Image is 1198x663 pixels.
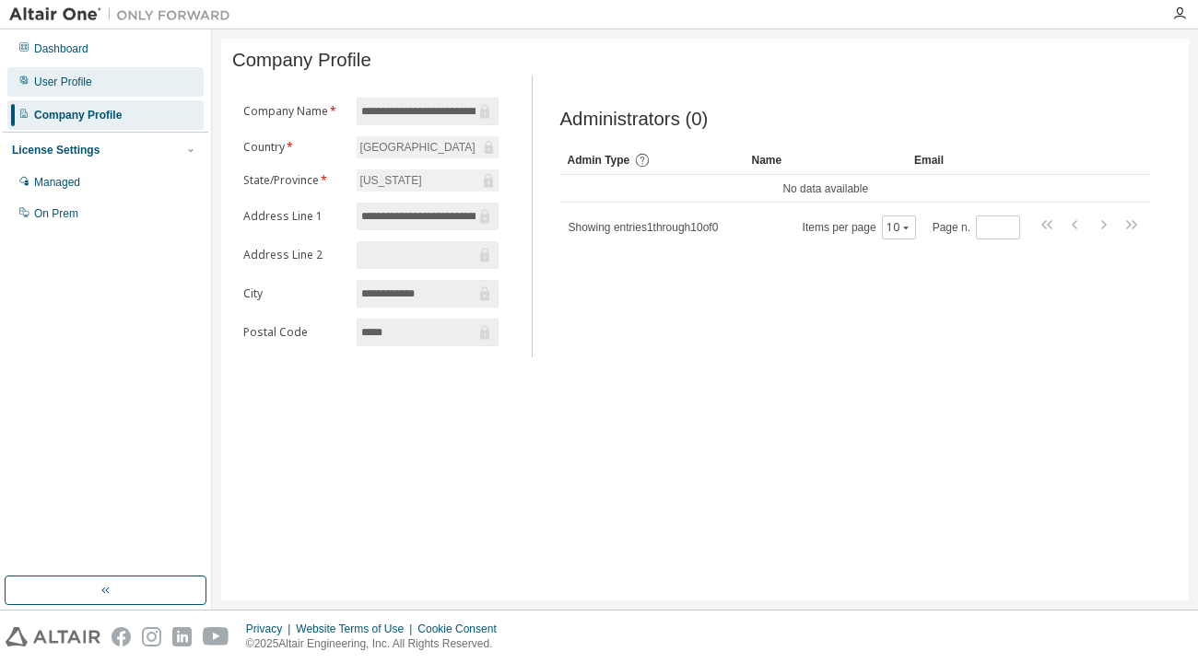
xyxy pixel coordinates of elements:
div: Privacy [246,622,296,636]
div: Website Terms of Use [296,622,417,636]
div: Dashboard [34,41,88,56]
span: Showing entries 1 through 10 of 0 [569,221,719,234]
div: [US_STATE] [358,170,425,191]
span: Company Profile [232,50,371,71]
div: [US_STATE] [357,169,499,192]
div: [GEOGRAPHIC_DATA] [358,137,478,157]
td: No data available [560,175,1091,203]
label: Postal Code [243,325,346,340]
div: Cookie Consent [417,622,507,636]
img: facebook.svg [112,627,131,646]
label: Country [243,140,346,155]
div: Managed [34,175,80,190]
label: Address Line 1 [243,209,346,224]
img: linkedin.svg [172,627,192,646]
div: License Settings [12,143,100,157]
div: [GEOGRAPHIC_DATA] [357,136,499,158]
div: Company Profile [34,108,122,122]
label: Address Line 2 [243,248,346,262]
label: State/Province [243,173,346,188]
p: © 2025 Altair Engineering, Inc. All Rights Reserved. [246,636,508,652]
div: Name [752,145,899,175]
div: Email [914,145,992,175]
div: On Prem [34,206,78,221]
span: Items per page [803,215,916,239]
label: City [243,286,346,301]
img: youtube.svg [203,627,229,646]
img: Altair One [9,6,240,24]
img: instagram.svg [142,627,161,646]
span: Administrators (0) [560,109,709,130]
label: Company Name [243,104,346,119]
button: 10 [887,220,911,235]
div: User Profile [34,75,92,89]
span: Page n. [933,215,1020,239]
span: Admin Type [568,154,630,167]
img: altair_logo.svg [6,627,100,646]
